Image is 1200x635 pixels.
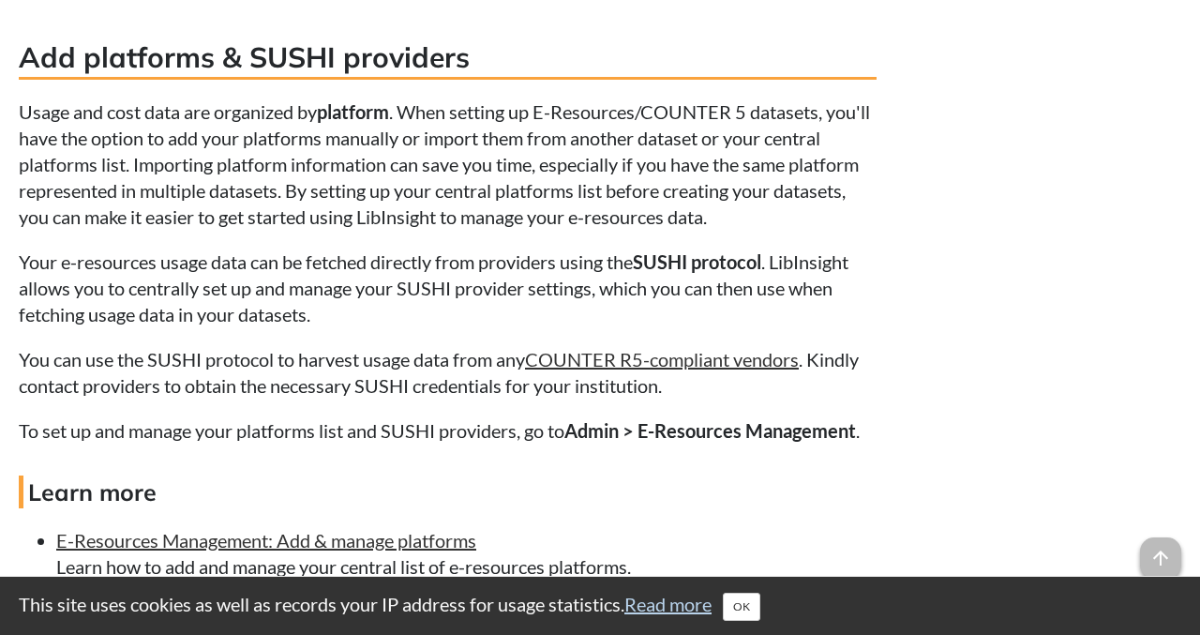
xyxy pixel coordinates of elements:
[19,38,877,80] h3: Add platforms & SUSHI providers
[1140,537,1181,579] span: arrow_upward
[624,593,712,615] a: Read more
[19,98,877,230] p: Usage and cost data are organized by . When setting up E-Resources/COUNTER 5 datasets, you'll hav...
[56,527,877,580] li: Learn how to add and manage your central list of e-resources platforms.
[1140,539,1181,562] a: arrow_upward
[19,417,877,444] p: To set up and manage your platforms list and SUSHI providers, go to .
[564,419,856,442] strong: Admin > E-Resources Management
[19,476,877,508] h4: Learn more
[317,100,389,123] strong: platform
[525,348,799,370] a: COUNTER R5-compliant vendors
[19,346,877,399] p: You can use the SUSHI protocol to harvest usage data from any . Kindly contact providers to obtai...
[633,250,761,273] strong: SUSHI protocol
[56,529,476,552] a: E-Resources Management: Add & manage platforms
[723,593,760,621] button: Close
[19,249,877,327] p: Your e-resources usage data can be fetched directly from providers using the . LibInsight allows ...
